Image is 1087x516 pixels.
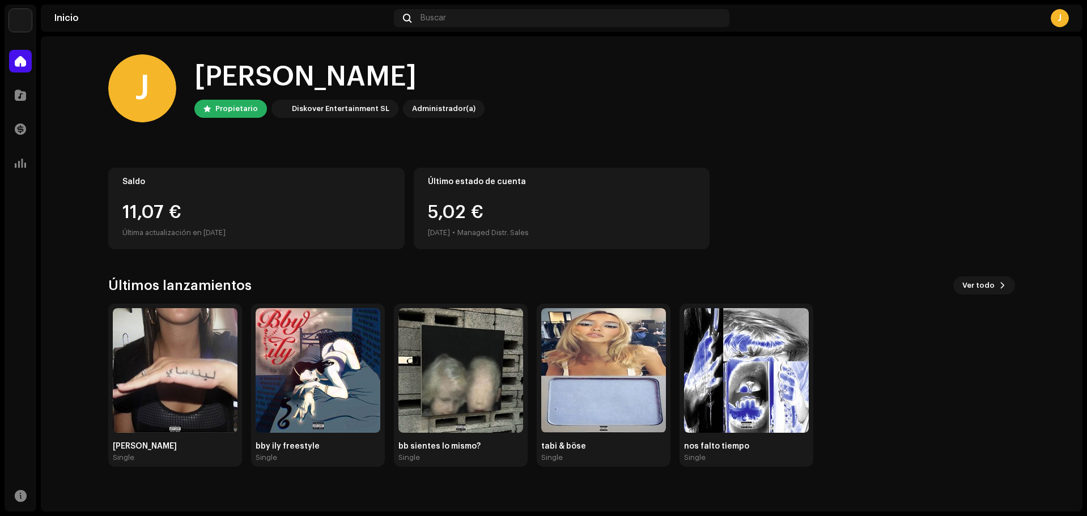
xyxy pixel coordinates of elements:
img: f7565295-3f4c-4e1e-855d-0b9db76994ff [113,308,237,433]
div: Última actualización en [DATE] [122,226,390,240]
img: bd4c0775-fe4c-47ea-933d-c450538b8196 [256,308,380,433]
div: Administrador(a) [412,102,475,116]
span: Ver todo [962,274,995,297]
div: Single [256,453,277,462]
h3: Últimos lanzamientos [108,276,252,295]
div: Diskover Entertainment SL [292,102,389,116]
button: Ver todo [953,276,1015,295]
img: 297a105e-aa6c-4183-9ff4-27133c00f2e2 [9,9,32,32]
div: tabi & böse [541,442,666,451]
div: • [452,226,455,240]
div: Single [684,453,706,462]
re-o-card-value: Saldo [108,168,405,249]
div: [PERSON_NAME] [194,59,485,95]
div: [PERSON_NAME] [113,442,237,451]
div: bby ily freestyle [256,442,380,451]
div: Single [113,453,134,462]
div: Saldo [122,177,390,186]
img: 297a105e-aa6c-4183-9ff4-27133c00f2e2 [274,102,287,116]
div: Inicio [54,14,389,23]
div: Single [398,453,420,462]
re-o-card-value: Último estado de cuenta [414,168,710,249]
div: Último estado de cuenta [428,177,696,186]
img: e1d5c564-9c4e-444f-a716-aa70222a58ae [684,308,809,433]
img: 36017e60-e142-4a06-854e-3cd38f97caa9 [398,308,523,433]
div: bb sientes lo mismo? [398,442,523,451]
div: Managed Distr. Sales [457,226,529,240]
div: J [108,54,176,122]
div: [DATE] [428,226,450,240]
div: Propietario [215,102,258,116]
div: nos falto tiempo [684,442,809,451]
span: Buscar [421,14,446,23]
div: J [1051,9,1069,27]
img: df699597-e75c-4d50-8453-aba4410f8098 [541,308,666,433]
div: Single [541,453,563,462]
